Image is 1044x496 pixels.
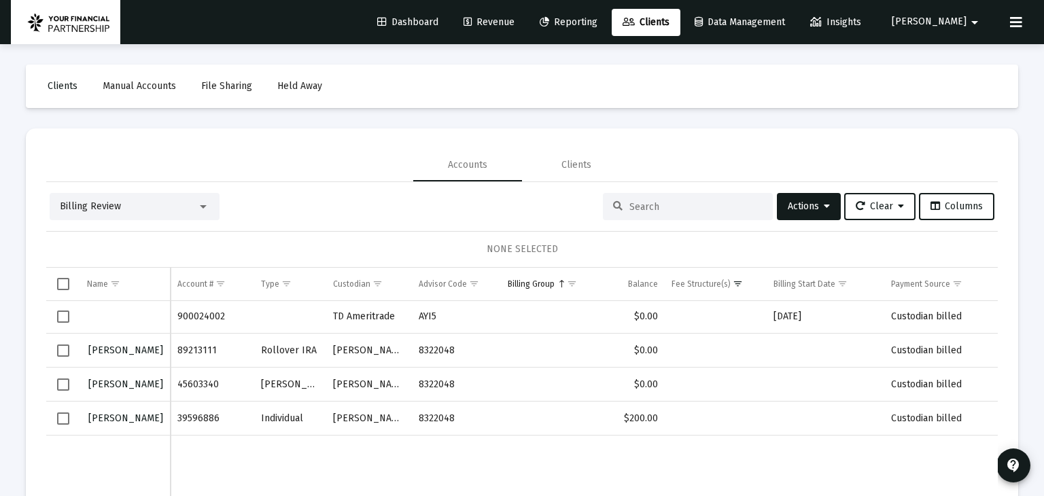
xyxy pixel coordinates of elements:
[600,334,665,368] td: $0.00
[254,402,326,436] td: Individual
[87,408,164,428] button: [PERSON_NAME]
[891,279,950,289] div: Payment Source
[810,16,861,28] span: Insights
[600,402,665,436] td: $200.00
[171,334,254,368] td: 89213111
[412,301,501,334] td: AYI5
[261,279,279,289] div: Type
[967,9,983,36] mat-icon: arrow_drop_down
[419,279,467,289] div: Advisor Code
[733,279,743,289] span: Show filter options for column 'Fee Structure(s)'
[326,301,411,334] td: TD Ameritrade
[600,368,665,402] td: $0.00
[171,402,254,436] td: 39596886
[600,268,665,300] td: Column Balance
[88,344,163,356] span: [PERSON_NAME]
[788,200,830,212] span: Actions
[412,268,501,300] td: Column Advisor Code
[767,268,884,300] td: Column Billing Start Date
[87,374,164,394] button: [PERSON_NAME]
[326,368,411,402] td: [PERSON_NAME]
[215,279,226,289] span: Show filter options for column 'Account #'
[88,412,163,424] span: [PERSON_NAME]
[57,243,987,256] div: NONE SELECTED
[1005,457,1022,474] mat-icon: contact_support
[171,301,254,334] td: 900024002
[891,412,991,425] div: Custodian billed
[773,279,835,289] div: Billing Start Date
[891,378,991,391] div: Custodian billed
[57,378,69,391] div: Select row
[48,80,77,92] span: Clients
[103,80,176,92] span: Manual Accounts
[57,412,69,425] div: Select row
[60,200,121,212] span: Billing Review
[412,402,501,436] td: 8322048
[326,268,411,300] td: Column Custodian
[326,334,411,368] td: [PERSON_NAME]
[930,200,983,212] span: Columns
[201,80,252,92] span: File Sharing
[884,268,998,300] td: Column Payment Source
[448,158,487,172] div: Accounts
[799,9,872,36] a: Insights
[952,279,962,289] span: Show filter options for column 'Payment Source'
[892,16,967,28] span: [PERSON_NAME]
[767,301,884,334] td: [DATE]
[254,268,326,300] td: Column Type
[612,9,680,36] a: Clients
[254,334,326,368] td: Rollover IRA
[171,368,254,402] td: 45603340
[665,268,767,300] td: Column Fee Structure(s)
[326,402,411,436] td: [PERSON_NAME]
[177,279,213,289] div: Account #
[171,268,254,300] td: Column Account #
[672,279,731,289] div: Fee Structure(s)
[529,9,608,36] a: Reporting
[695,16,785,28] span: Data Management
[21,9,110,36] img: Dashboard
[92,73,187,100] a: Manual Accounts
[333,279,370,289] div: Custodian
[412,368,501,402] td: 8322048
[412,334,501,368] td: 8322048
[57,344,69,357] div: Select row
[856,200,904,212] span: Clear
[277,80,322,92] span: Held Away
[254,368,326,402] td: [PERSON_NAME]
[377,16,438,28] span: Dashboard
[366,9,449,36] a: Dashboard
[837,279,848,289] span: Show filter options for column 'Billing Start Date'
[628,279,658,289] div: Balance
[777,193,841,220] button: Actions
[844,193,916,220] button: Clear
[37,73,88,100] a: Clients
[266,73,333,100] a: Held Away
[87,340,164,360] button: [PERSON_NAME]
[891,310,991,323] div: Custodian billed
[629,201,763,213] input: Search
[540,16,597,28] span: Reporting
[600,301,665,334] td: $0.00
[919,193,994,220] button: Columns
[57,311,69,323] div: Select row
[561,158,591,172] div: Clients
[372,279,383,289] span: Show filter options for column 'Custodian'
[110,279,120,289] span: Show filter options for column 'Name'
[87,279,108,289] div: Name
[469,279,479,289] span: Show filter options for column 'Advisor Code'
[190,73,263,100] a: File Sharing
[88,378,163,390] span: [PERSON_NAME]
[684,9,796,36] a: Data Management
[508,279,555,289] div: Billing Group
[891,344,991,357] div: Custodian billed
[567,279,577,289] span: Show filter options for column 'Billing Group'
[57,278,69,290] div: Select all
[464,16,515,28] span: Revenue
[501,268,600,300] td: Column Billing Group
[453,9,525,36] a: Revenue
[281,279,292,289] span: Show filter options for column 'Type'
[875,8,999,35] button: [PERSON_NAME]
[80,268,171,300] td: Column Name
[623,16,669,28] span: Clients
